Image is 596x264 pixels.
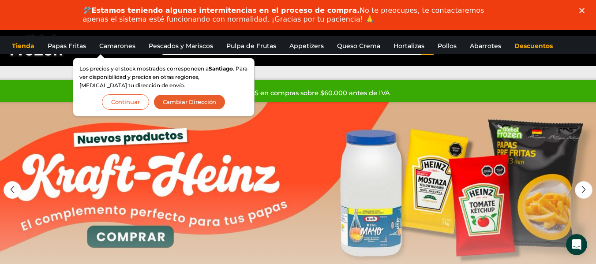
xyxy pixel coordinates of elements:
button: Continuar [102,94,149,110]
a: Abarrotes [465,37,506,54]
a: 0 Carrito [543,36,587,56]
a: Hortalizas [389,37,429,54]
a: Appetizers [285,37,328,54]
iframe: Intercom live chat [566,234,587,255]
div: Previous slide [4,181,21,199]
a: Descuentos [510,37,557,54]
button: Cambiar Dirección [154,94,226,110]
div: Cerrar [579,8,588,13]
div: Next slide [575,181,592,199]
p: Los precios y el stock mostrados corresponden a . Para ver disponibilidad y precios en otras regi... [79,64,248,90]
b: Estamos teniendo algunas intermitencias en el proceso de compra. [92,6,360,15]
a: Pollos [433,37,461,54]
a: Tienda [7,37,39,54]
a: Camarones [95,37,140,54]
strong: Santiago [209,65,233,72]
a: Pulpa de Frutas [222,37,281,54]
div: 🛠️ No te preocupes, te contactaremos apenas el sistema esté funcionando con normalidad. ¡Gracias ... [83,6,499,24]
a: Queso Crema [333,37,385,54]
a: Papas Fritas [43,37,90,54]
a: Pescados y Mariscos [144,37,217,54]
